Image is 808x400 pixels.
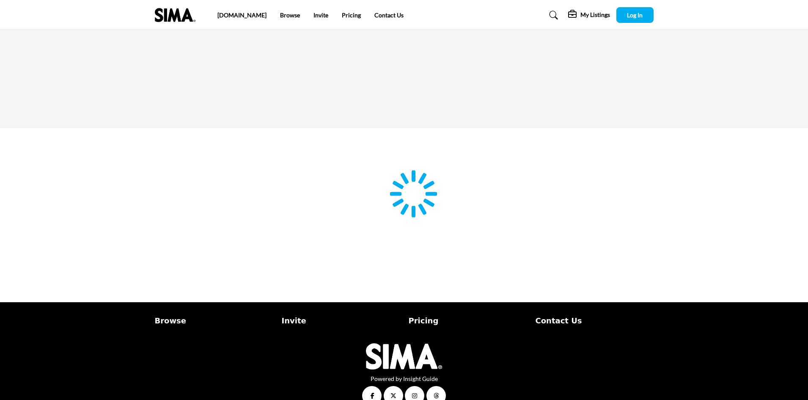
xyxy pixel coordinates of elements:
[627,11,643,19] span: Log In
[580,11,610,19] h5: My Listings
[282,315,400,326] a: Invite
[374,11,404,19] a: Contact Us
[409,315,527,326] a: Pricing
[342,11,361,19] a: Pricing
[536,315,654,326] a: Contact Us
[280,11,300,19] a: Browse
[217,11,267,19] a: [DOMAIN_NAME]
[371,375,438,382] a: Powered by Insight Guide
[616,7,654,23] button: Log In
[313,11,328,19] a: Invite
[541,8,563,22] a: Search
[155,8,200,22] img: Site Logo
[568,10,610,20] div: My Listings
[366,343,442,370] img: No Site Logo
[155,315,273,326] a: Browse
